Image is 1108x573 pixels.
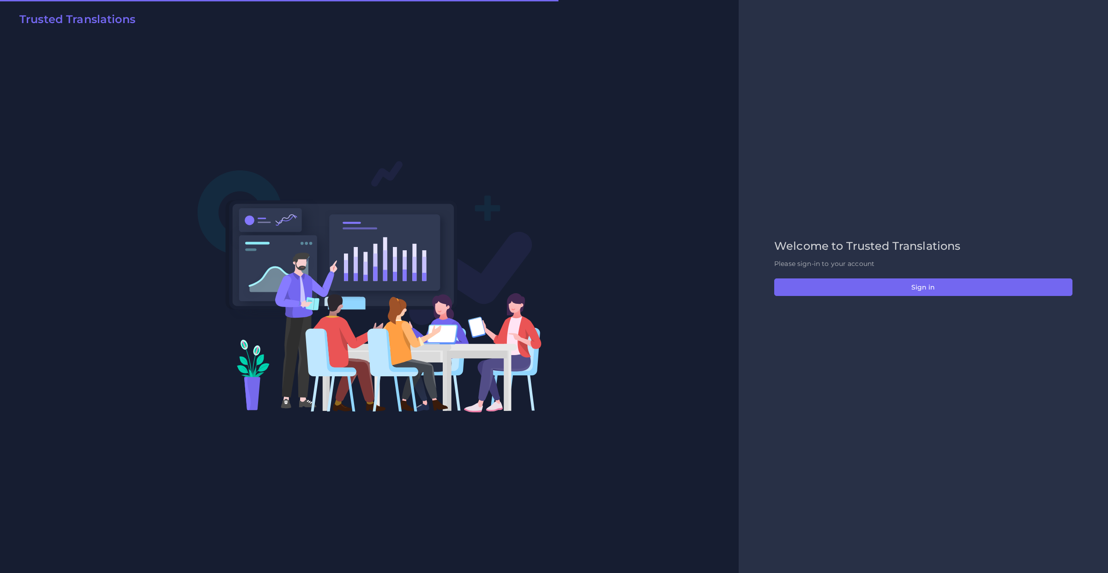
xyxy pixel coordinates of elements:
[13,13,135,30] a: Trusted Translations
[774,240,1072,253] h2: Welcome to Trusted Translations
[19,13,135,26] h2: Trusted Translations
[197,160,542,413] img: Login V2
[774,259,1072,269] p: Please sign-in to your account
[774,278,1072,296] button: Sign in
